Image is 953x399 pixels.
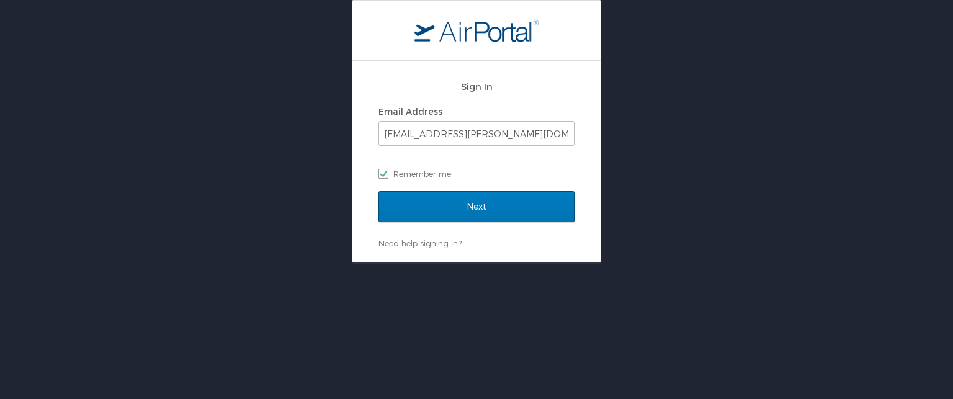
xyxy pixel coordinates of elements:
a: Need help signing in? [378,238,462,248]
h2: Sign In [378,79,575,94]
img: logo [414,19,539,42]
input: Next [378,191,575,222]
label: Email Address [378,106,442,117]
label: Remember me [378,164,575,183]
